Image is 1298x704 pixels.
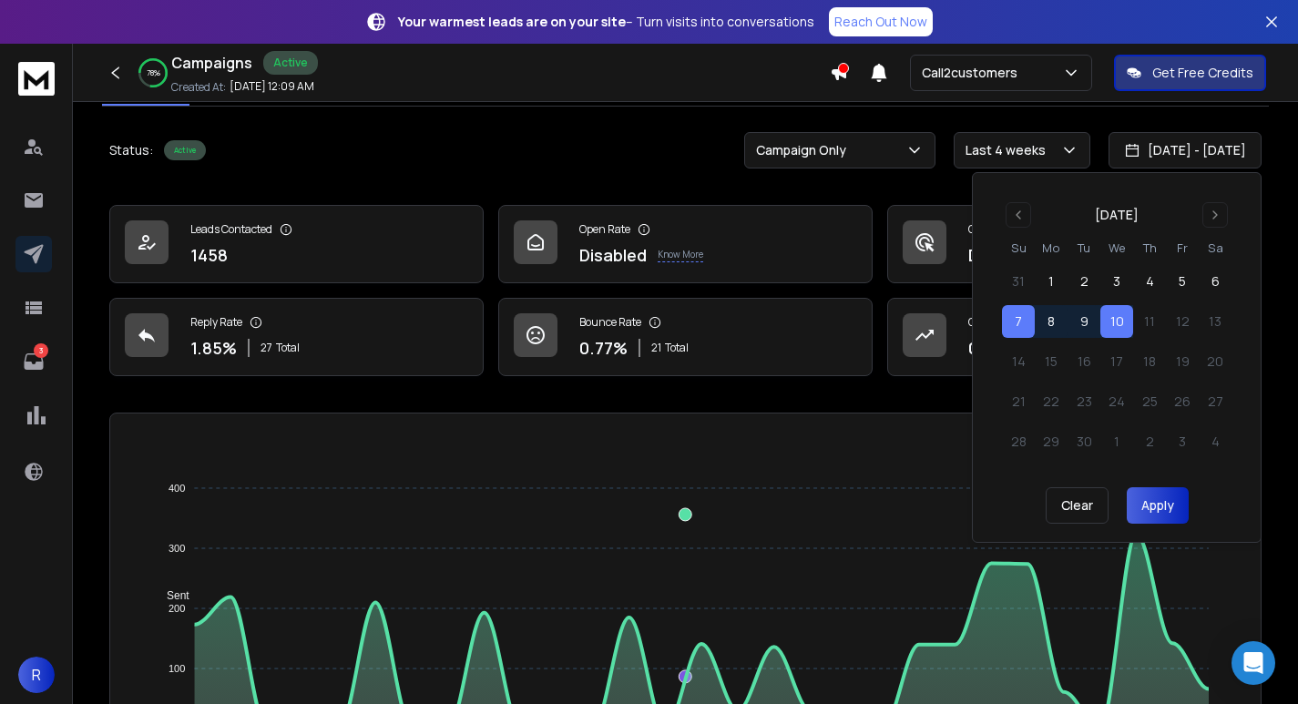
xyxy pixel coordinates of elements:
[18,657,55,693] button: R
[658,248,703,262] p: Know More
[1109,132,1262,168] button: [DATE] - [DATE]
[164,140,206,160] div: Active
[968,222,1017,237] p: Click Rate
[579,315,641,330] p: Bounce Rate
[190,222,272,237] p: Leads Contacted
[1100,239,1133,258] th: Wednesday
[651,341,661,355] span: 21
[169,603,185,614] tspan: 200
[263,51,318,75] div: Active
[261,341,272,355] span: 27
[498,298,873,376] a: Bounce Rate0.77%21Total
[829,7,933,36] a: Reach Out Now
[968,242,1036,268] p: Disabled
[109,205,484,283] a: Leads Contacted1458
[1127,487,1189,524] button: Apply
[1114,55,1266,91] button: Get Free Credits
[276,341,300,355] span: Total
[171,52,252,74] h1: Campaigns
[1068,305,1100,338] button: 9
[190,335,237,361] p: 1.85 %
[169,663,185,674] tspan: 100
[1199,265,1232,298] button: 6
[1068,265,1100,298] button: 2
[398,13,626,30] strong: Your warmest leads are on your site
[968,335,978,361] p: 0
[109,298,484,376] a: Reply Rate1.85%27Total
[190,315,242,330] p: Reply Rate
[1002,239,1035,258] th: Sunday
[1035,305,1068,338] button: 8
[171,80,226,95] p: Created At:
[147,67,160,78] p: 78 %
[1166,239,1199,258] th: Friday
[1095,206,1139,224] div: [DATE]
[1068,239,1100,258] th: Tuesday
[34,343,48,358] p: 3
[834,13,927,31] p: Reach Out Now
[968,315,1037,330] p: Opportunities
[1199,239,1232,258] th: Saturday
[966,141,1053,159] p: Last 4 weeks
[169,483,185,494] tspan: 400
[1133,239,1166,258] th: Thursday
[153,589,189,602] span: Sent
[15,343,52,380] a: 3
[756,141,853,159] p: Campaign Only
[190,242,228,268] p: 1458
[230,79,314,94] p: [DATE] 12:09 AM
[1035,265,1068,298] button: 1
[109,141,153,159] p: Status:
[1166,265,1199,298] button: 5
[398,13,814,31] p: – Turn visits into conversations
[1002,305,1035,338] button: 7
[579,335,628,361] p: 0.77 %
[887,298,1262,376] a: Opportunities0$0
[1100,305,1133,338] button: 10
[887,205,1262,283] a: Click RateDisabledKnow More
[579,222,630,237] p: Open Rate
[579,242,647,268] p: Disabled
[1002,265,1035,298] button: 31
[1133,265,1166,298] button: 4
[169,543,185,554] tspan: 300
[1046,487,1109,524] button: Clear
[665,341,689,355] span: Total
[1006,202,1031,228] button: Go to previous month
[1152,64,1253,82] p: Get Free Credits
[1232,641,1275,685] div: Open Intercom Messenger
[922,64,1025,82] p: Call2customers
[18,62,55,96] img: logo
[1100,265,1133,298] button: 3
[1035,239,1068,258] th: Monday
[1202,202,1228,228] button: Go to next month
[498,205,873,283] a: Open RateDisabledKnow More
